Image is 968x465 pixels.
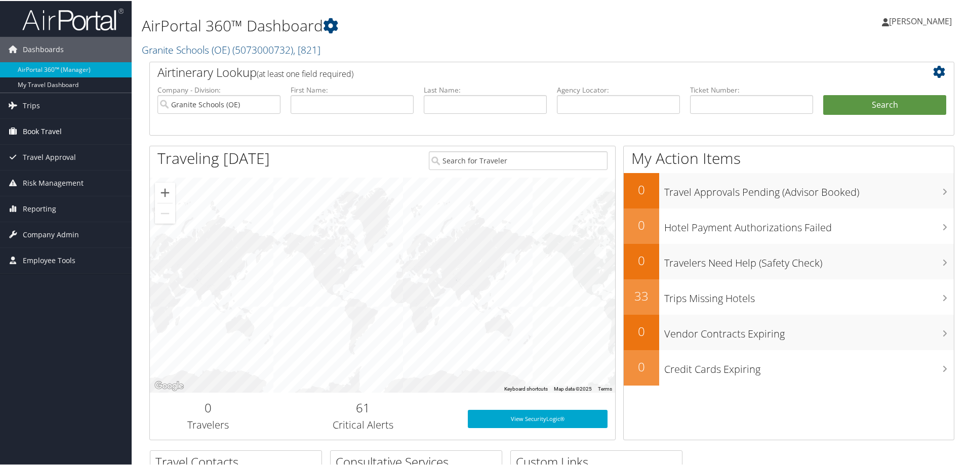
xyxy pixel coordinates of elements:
h2: 0 [157,398,259,415]
h2: 33 [624,286,659,304]
h3: Critical Alerts [274,417,453,431]
span: (at least one field required) [257,67,353,78]
a: Terms (opens in new tab) [598,385,612,391]
h3: Vendor Contracts Expiring [664,321,954,340]
a: 0Credit Cards Expiring [624,349,954,385]
span: Trips [23,92,40,117]
label: Ticket Number: [690,84,813,94]
label: Last Name: [424,84,547,94]
h1: AirPortal 360™ Dashboard [142,14,689,35]
button: Search [823,94,946,114]
h2: 0 [624,251,659,268]
h3: Travelers Need Help (Safety Check) [664,250,954,269]
h3: Trips Missing Hotels [664,285,954,305]
h1: My Action Items [624,147,954,168]
input: Search for Traveler [429,150,608,169]
h3: Travelers [157,417,259,431]
a: View SecurityLogic® [468,409,608,427]
span: Company Admin [23,221,79,246]
a: [PERSON_NAME] [882,5,962,35]
span: [PERSON_NAME] [889,15,952,26]
span: Map data ©2025 [554,385,592,391]
h2: 61 [274,398,453,415]
label: Company - Division: [157,84,280,94]
label: First Name: [291,84,414,94]
a: Granite Schools (OE) [142,42,320,56]
img: airportal-logo.png [22,7,124,30]
span: ( 5073000732 ) [232,42,293,56]
span: Book Travel [23,118,62,143]
a: 33Trips Missing Hotels [624,278,954,314]
button: Zoom in [155,182,175,202]
h3: Hotel Payment Authorizations Failed [664,215,954,234]
label: Agency Locator: [557,84,680,94]
span: Reporting [23,195,56,221]
a: 0Travel Approvals Pending (Advisor Booked) [624,172,954,207]
span: , [ 821 ] [293,42,320,56]
img: Google [152,378,186,392]
h2: 0 [624,180,659,197]
h2: 0 [624,322,659,339]
span: Risk Management [23,170,84,195]
h1: Traveling [DATE] [157,147,270,168]
h3: Travel Approvals Pending (Advisor Booked) [664,179,954,198]
a: 0Vendor Contracts Expiring [624,314,954,349]
span: Travel Approval [23,144,76,169]
h3: Credit Cards Expiring [664,356,954,375]
button: Zoom out [155,202,175,223]
h2: Airtinerary Lookup [157,63,879,80]
h2: 0 [624,357,659,374]
span: Employee Tools [23,247,75,272]
span: Dashboards [23,36,64,61]
h2: 0 [624,216,659,233]
a: 0Travelers Need Help (Safety Check) [624,243,954,278]
button: Keyboard shortcuts [504,385,548,392]
a: 0Hotel Payment Authorizations Failed [624,207,954,243]
a: Open this area in Google Maps (opens a new window) [152,378,186,392]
